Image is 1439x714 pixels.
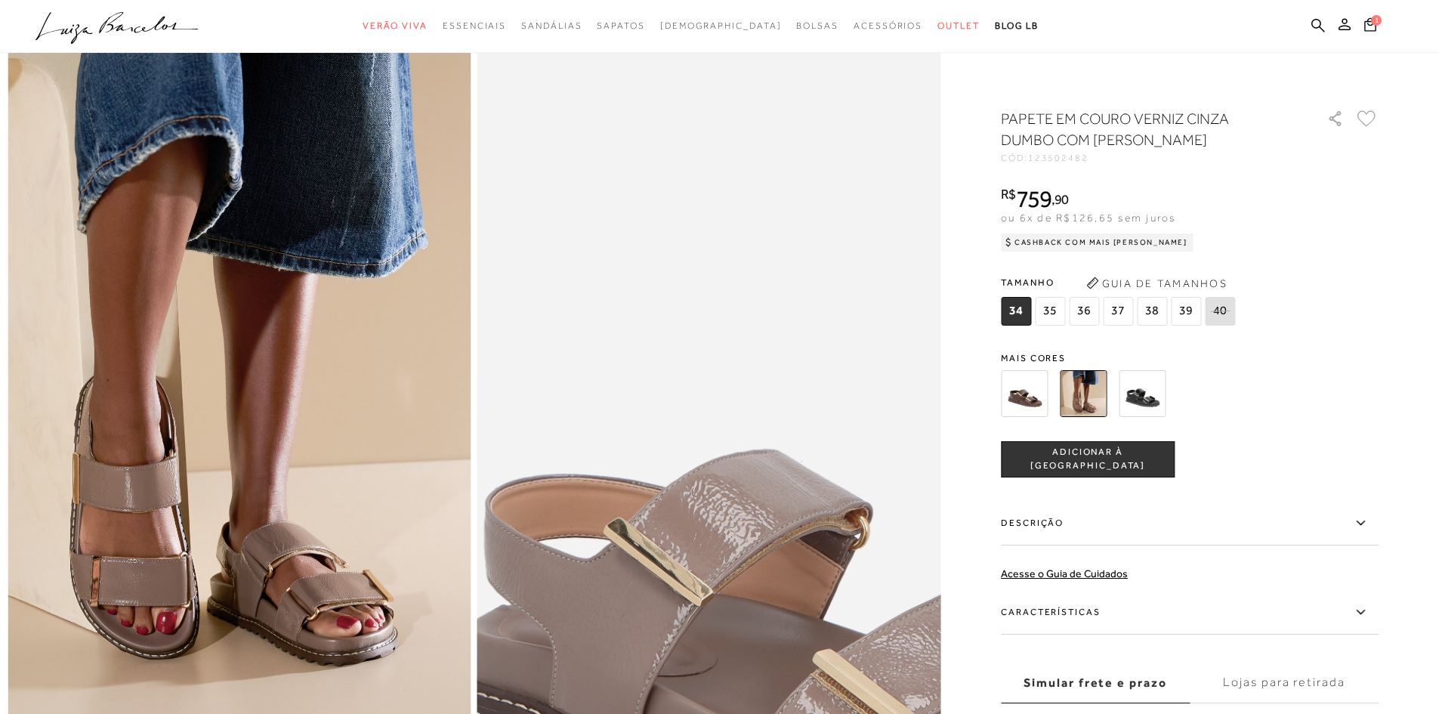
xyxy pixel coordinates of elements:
img: PAPETE EM COURO VERNIZ CINZA DUMBO COM SOLADO TRATORADO [1060,370,1107,417]
label: Características [1001,591,1379,635]
i: , [1051,193,1069,206]
span: [DEMOGRAPHIC_DATA] [660,20,782,31]
span: Acessórios [854,20,922,31]
a: categoryNavScreenReaderText [796,12,838,40]
span: 38 [1137,297,1167,326]
span: 759 [1016,185,1051,212]
label: Lojas para retirada [1190,663,1379,703]
a: categoryNavScreenReaderText [937,12,980,40]
a: BLOG LB [995,12,1039,40]
img: PAPETE EM COURO VERNIZ CAFÉ COM SOLADO TRATORADO [1001,370,1048,417]
span: Sandálias [521,20,582,31]
div: CÓD: [1001,153,1303,162]
div: Cashback com Mais [PERSON_NAME] [1001,233,1194,252]
button: 1 [1360,17,1381,37]
h1: PAPETE EM COURO VERNIZ CINZA DUMBO COM [PERSON_NAME] [1001,108,1284,150]
a: Acesse o Guia de Cuidados [1001,567,1128,580]
span: ou 6x de R$126,65 sem juros [1001,212,1175,224]
span: 40 [1205,297,1235,326]
span: Essenciais [443,20,506,31]
span: Verão Viva [363,20,428,31]
a: categoryNavScreenReaderText [443,12,506,40]
a: noSubCategoriesText [660,12,782,40]
a: categoryNavScreenReaderText [854,12,922,40]
span: 123502482 [1028,153,1089,163]
label: Descrição [1001,502,1379,546]
img: PAPETE EM COURO VERNIZ PRETO COM SOLADO TRATORADO [1119,370,1166,417]
span: Outlet [937,20,980,31]
span: BLOG LB [995,20,1039,31]
span: 36 [1069,297,1099,326]
span: Sapatos [597,20,644,31]
i: R$ [1001,187,1016,201]
label: Simular frete e prazo [1001,663,1190,703]
span: 34 [1001,297,1031,326]
span: 39 [1171,297,1201,326]
span: 1 [1371,15,1382,26]
a: categoryNavScreenReaderText [521,12,582,40]
a: categoryNavScreenReaderText [597,12,644,40]
span: 37 [1103,297,1133,326]
button: ADICIONAR À [GEOGRAPHIC_DATA] [1001,441,1175,478]
span: Tamanho [1001,271,1239,294]
button: Guia de Tamanhos [1081,271,1232,295]
span: 90 [1055,191,1069,207]
span: ADICIONAR À [GEOGRAPHIC_DATA] [1002,446,1174,472]
span: Bolsas [796,20,838,31]
span: 35 [1035,297,1065,326]
a: categoryNavScreenReaderText [363,12,428,40]
span: Mais cores [1001,354,1379,363]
